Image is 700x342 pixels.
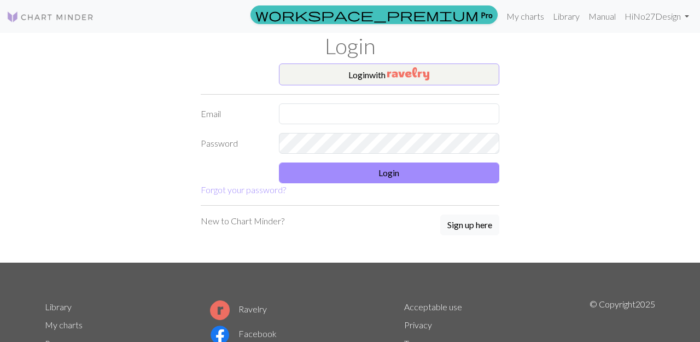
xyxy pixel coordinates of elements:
img: Logo [7,10,94,24]
a: Privacy [404,320,432,330]
a: HiNo27Design [620,5,693,27]
p: New to Chart Minder? [201,215,284,228]
a: Sign up here [440,215,499,236]
a: Ravelry [210,304,267,314]
button: Loginwith [279,63,500,85]
a: Acceptable use [404,302,462,312]
span: workspace_premium [255,7,479,22]
label: Email [194,103,272,124]
h1: Login [38,33,662,59]
a: Facebook [210,328,277,339]
a: My charts [502,5,549,27]
a: Forgot your password? [201,184,286,195]
label: Password [194,133,272,154]
a: Pro [250,5,498,24]
button: Login [279,163,500,183]
a: My charts [45,320,83,330]
img: Ravelry logo [210,300,230,320]
a: Manual [584,5,620,27]
a: Library [549,5,584,27]
img: Ravelry [387,67,429,80]
button: Sign up here [440,215,499,235]
a: Library [45,302,72,312]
